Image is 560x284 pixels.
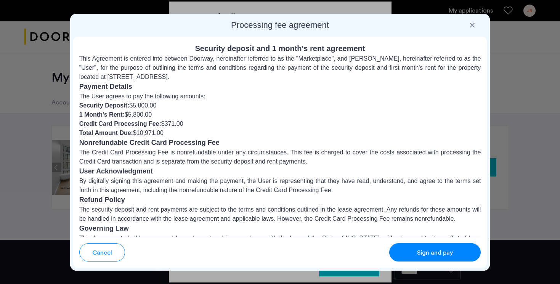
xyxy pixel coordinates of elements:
[79,110,481,119] li: $5,800.00
[79,102,130,109] strong: Security Deposit:
[79,128,481,138] li: $10,971.00
[79,138,481,148] h3: Nonrefundable Credit Card Processing Fee
[79,101,481,110] li: $5,800.00
[79,223,481,234] h3: Governing Law
[79,205,481,223] p: The security deposit and rent payments are subject to the terms and conditions outlined in the le...
[79,111,125,118] strong: 1 Month's Rent:
[79,54,481,82] p: This Agreement is entered into between Doorway, hereinafter referred to as the "Marketplace", and...
[389,243,481,262] button: button
[79,92,481,101] p: The User agrees to pay the following amounts:
[79,234,481,252] p: This Agreement shall be governed by and construed in accordance with the laws of the State of [US...
[79,43,481,54] h2: Security deposit and 1 month's rent agreement
[417,248,453,257] span: Sign and pay
[73,20,487,30] h2: Processing fee agreement
[79,120,161,127] strong: Credit Card Processing Fee:
[79,119,481,128] li: $371.00
[79,148,481,166] p: The Credit Card Processing Fee is nonrefundable under any circumstances. This fee is charged to c...
[79,243,125,262] button: button
[79,176,481,195] p: By digitally signing this agreement and making the payment, the User is representing that they ha...
[79,82,481,92] h3: Payment Details
[79,195,481,205] h3: Refund Policy
[79,166,481,176] h3: User Acknowledgment
[79,130,133,136] strong: Total Amount Due:
[92,248,112,257] span: Cancel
